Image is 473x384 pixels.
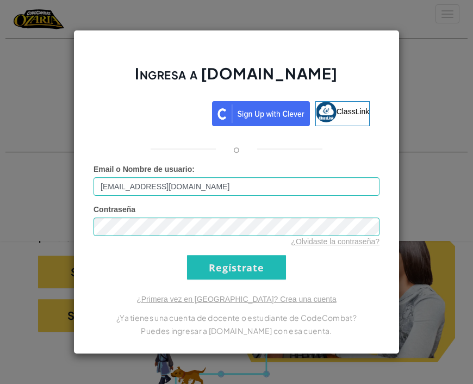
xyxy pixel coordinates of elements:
[94,63,379,95] h2: Ingresa a [DOMAIN_NAME]
[94,205,135,214] span: Contraseña
[316,102,337,122] img: classlink-logo-small.png
[212,101,310,126] img: clever_sso_button@2x.png
[233,143,240,156] p: o
[94,165,192,174] span: Email o Nombre de usuario
[103,100,207,124] div: Acceder con Google. Se abre en una pestaña nueva
[136,295,337,304] a: ¿Primera vez en [GEOGRAPHIC_DATA]? Crea una cuenta
[94,311,379,324] p: ¿Ya tienes una cuenta de docente o estudiante de CodeCombat?
[337,107,370,116] span: ClassLink
[94,164,195,175] label: :
[98,100,212,124] iframe: Botón de Acceder con Google
[103,101,207,126] a: Acceder con Google. Se abre en una pestaña nueva
[94,324,379,337] p: Puedes ingresar a [DOMAIN_NAME] con esa cuenta.
[291,237,379,246] a: ¿Olvidaste la contraseña?
[187,255,286,280] input: Regístrate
